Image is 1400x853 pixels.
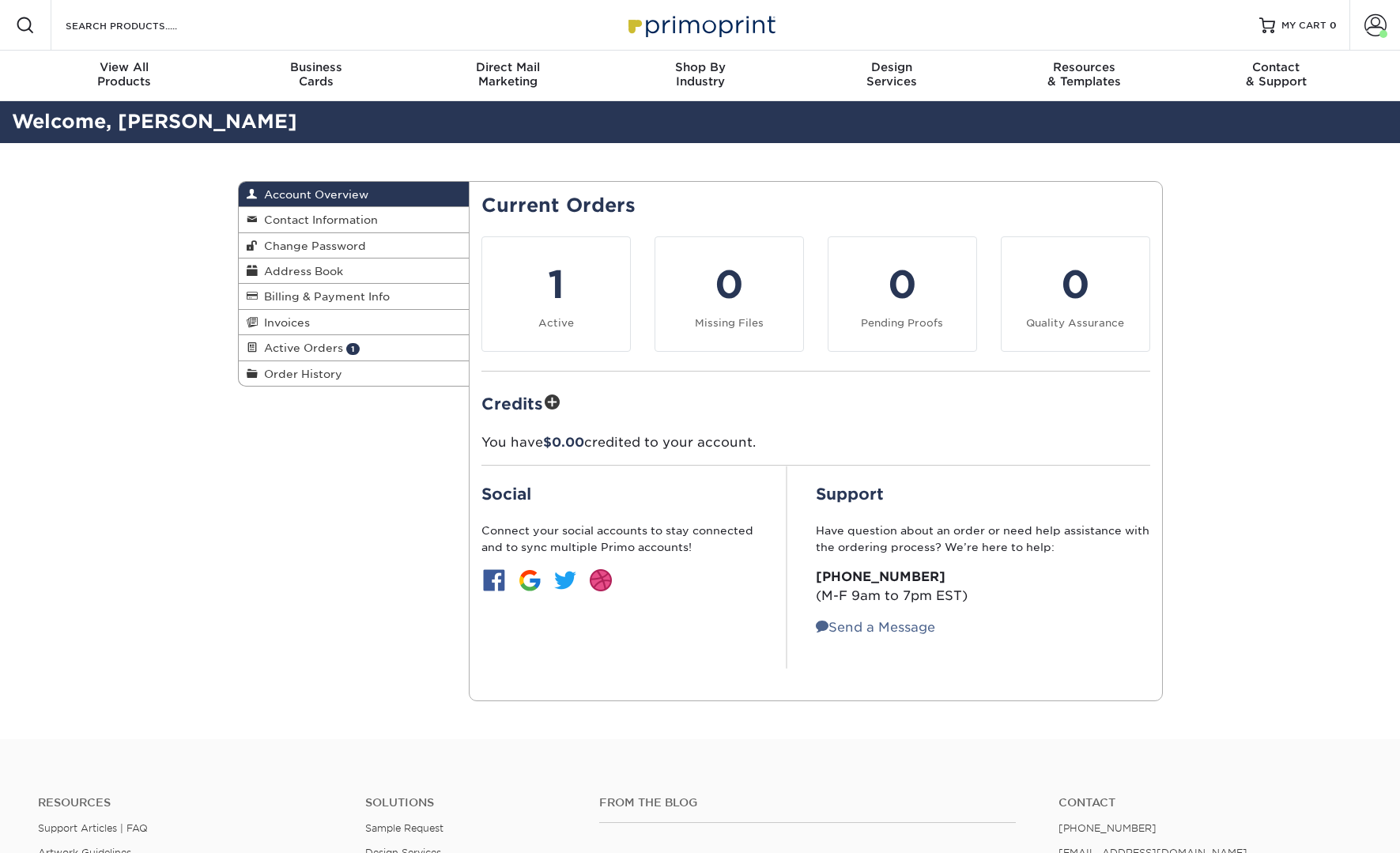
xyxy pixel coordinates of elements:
span: Account Overview [258,188,368,201]
span: Active Orders [258,342,343,354]
img: btn-dribbble.jpg [588,568,613,593]
span: Billing & Payment Info [258,290,390,303]
p: (M-F 9am to 7pm EST) [816,568,1150,606]
span: Business [220,60,412,74]
h2: Current Orders [481,194,1150,217]
a: Contact Information [239,207,470,232]
a: View AllProducts [28,51,221,101]
span: $0.00 [543,435,584,450]
span: Contact [1180,60,1372,74]
div: 0 [1011,256,1140,313]
img: btn-twitter.jpg [553,568,578,593]
a: Contact [1058,796,1362,810]
a: 0 Quality Assurance [1001,236,1150,352]
img: Primoprint [621,8,779,42]
a: Change Password [239,233,470,259]
a: [PHONE_NUMBER] [1058,822,1157,834]
div: & Templates [988,60,1180,89]
span: Direct Mail [412,60,604,74]
a: Resources& Templates [988,51,1180,101]
strong: [PHONE_NUMBER] [816,569,945,584]
div: 0 [838,256,967,313]
small: Pending Proofs [861,317,943,329]
img: btn-google.jpg [517,568,542,593]
span: 0 [1330,20,1337,31]
span: MY CART [1281,19,1326,32]
span: Contact Information [258,213,378,226]
small: Active [538,317,574,329]
img: btn-facebook.jpg [481,568,507,593]
p: Connect your social accounts to stay connected and to sync multiple Primo accounts! [481,523,758,555]
a: Contact& Support [1180,51,1372,101]
a: DesignServices [796,51,988,101]
a: Direct MailMarketing [412,51,604,101]
span: Shop By [604,60,796,74]
span: 1 [346,343,360,355]
a: Support Articles | FAQ [38,822,148,834]
a: 1 Active [481,236,631,352]
div: 1 [492,256,621,313]
span: Address Book [258,265,343,277]
h4: Resources [38,796,342,810]
div: Marketing [412,60,604,89]
a: Sample Request [365,822,443,834]
h2: Social [481,485,758,504]
a: Active Orders 1 [239,335,470,360]
a: Order History [239,361,470,386]
a: Shop ByIndustry [604,51,796,101]
div: Industry [604,60,796,89]
a: Send a Message [816,620,935,635]
span: Change Password [258,240,366,252]
a: 0 Missing Files [655,236,804,352]
span: Resources [988,60,1180,74]
h2: Credits [481,391,1150,415]
a: Address Book [239,259,470,284]
a: BusinessCards [220,51,412,101]
a: 0 Pending Proofs [828,236,977,352]
div: Services [796,60,988,89]
div: Cards [220,60,412,89]
h4: Solutions [365,796,575,810]
div: & Support [1180,60,1372,89]
p: You have credited to your account. [481,433,1150,452]
small: Missing Files [695,317,764,329]
span: Order History [258,368,342,380]
input: SEARCH PRODUCTS..... [64,16,218,35]
h4: From the Blog [599,796,1015,810]
span: Invoices [258,316,310,329]
div: Products [28,60,221,89]
a: Invoices [239,310,470,335]
p: Have question about an order or need help assistance with the ordering process? We’re here to help: [816,523,1150,555]
small: Quality Assurance [1026,317,1124,329]
div: 0 [665,256,794,313]
span: Design [796,60,988,74]
a: Account Overview [239,182,470,207]
a: Billing & Payment Info [239,284,470,309]
span: View All [28,60,221,74]
h2: Support [816,485,1150,504]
